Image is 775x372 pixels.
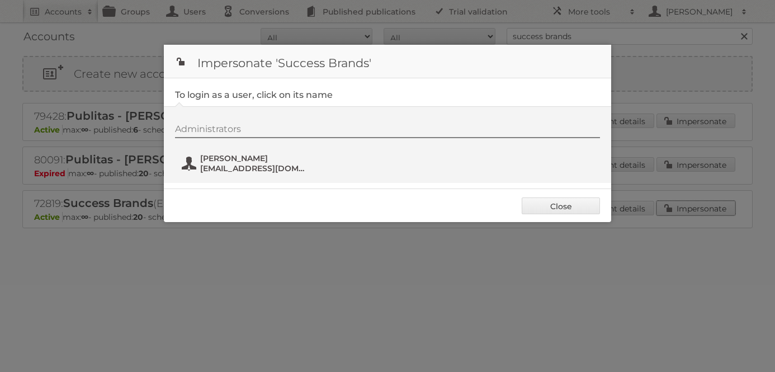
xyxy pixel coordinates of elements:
button: [PERSON_NAME] [EMAIL_ADDRESS][DOMAIN_NAME] [181,152,312,175]
div: Administrators [175,124,600,138]
a: Close [522,197,600,214]
span: [EMAIL_ADDRESS][DOMAIN_NAME] [200,163,309,173]
span: [PERSON_NAME] [200,153,309,163]
h1: Impersonate 'Success Brands' [164,45,611,78]
legend: To login as a user, click on its name [175,90,333,100]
